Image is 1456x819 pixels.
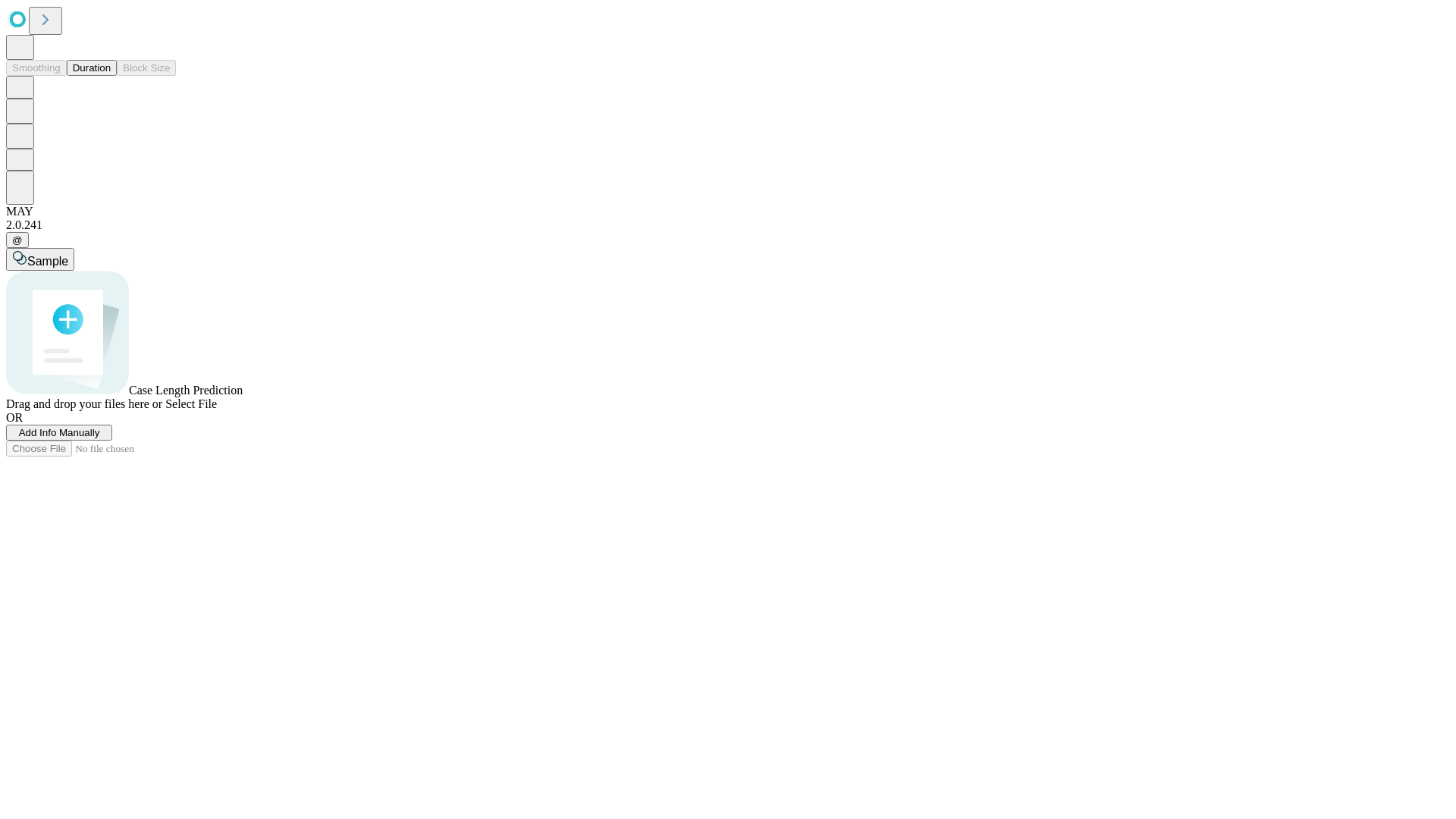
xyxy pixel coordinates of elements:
[165,397,217,410] span: Select File
[6,232,29,248] button: @
[117,60,176,76] button: Block Size
[6,205,1450,218] div: MAY
[67,60,117,76] button: Duration
[19,427,100,438] span: Add Info Manually
[27,255,68,268] span: Sample
[12,234,23,246] span: @
[6,411,23,424] span: OR
[129,384,243,397] span: Case Length Prediction
[6,218,1450,232] div: 2.0.241
[6,248,74,271] button: Sample
[6,60,67,76] button: Smoothing
[6,425,112,441] button: Add Info Manually
[6,397,162,410] span: Drag and drop your files here or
